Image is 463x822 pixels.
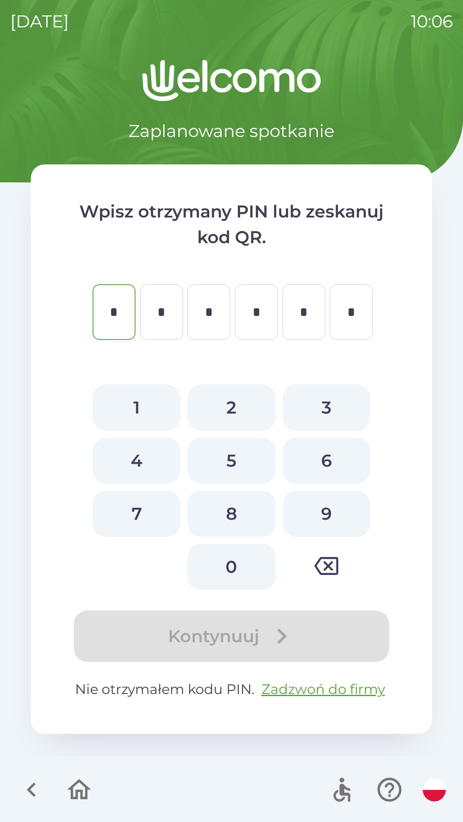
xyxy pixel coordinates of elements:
button: 6 [283,438,370,484]
button: 2 [187,384,275,431]
button: 3 [283,384,370,431]
button: 8 [187,491,275,537]
p: Zaplanowane spotkanie [129,118,334,144]
button: 0 [187,544,275,590]
img: Logo [31,60,432,101]
p: [DATE] [10,9,69,34]
p: Nie otrzymałem kodu PIN. [65,679,398,700]
button: 9 [283,491,370,537]
button: 5 [187,438,275,484]
p: Wpisz otrzymany PIN lub zeskanuj kod QR. [65,199,398,250]
button: 4 [93,438,180,484]
button: 1 [93,384,180,431]
img: pl flag [423,778,446,801]
p: 10:06 [411,9,453,34]
button: Zadzwoń do firmy [258,679,388,700]
button: 7 [93,491,180,537]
